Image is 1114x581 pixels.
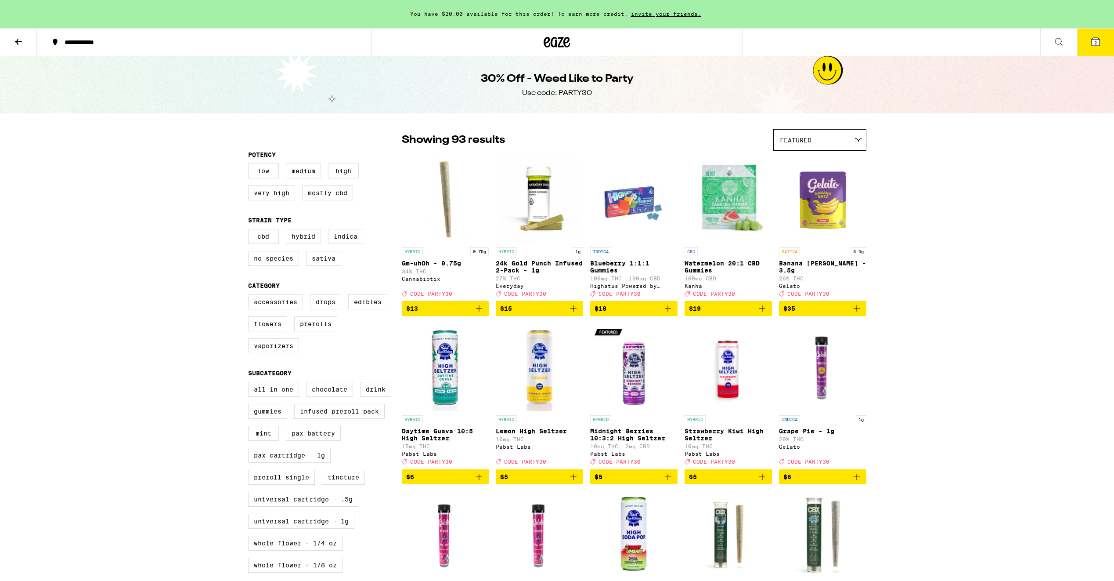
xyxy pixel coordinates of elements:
p: Watermelon 20:1 CBD Gummies [685,260,772,274]
p: HYBRID [496,247,517,255]
div: Highatus Powered by Cannabiotix [590,283,678,289]
p: HYBRID [590,415,611,423]
img: Gelato - Gelonade - 1g [402,491,489,579]
div: Kanha [685,283,772,289]
p: 10mg THC [685,443,772,449]
p: 20% THC [779,436,866,442]
p: INDICA [590,247,611,255]
label: Preroll Single [248,470,315,485]
span: Featured [780,137,811,144]
img: Highatus Powered by Cannabiotix - Blueberry 1:1:1 Gummies [590,155,678,243]
span: CODE PARTY30 [410,291,452,297]
p: 10mg THC [496,436,583,442]
img: Cannabiotix - White Walker OG - 0.75g [779,491,866,579]
span: 2 [1094,40,1097,45]
p: 34% THC [402,269,489,274]
span: $5 [500,473,508,480]
span: $15 [500,305,512,312]
p: Grape Pie - 1g [779,428,866,435]
div: Use code: PARTY30 [522,88,592,98]
legend: Category [248,282,280,289]
label: Hybrid [286,229,321,244]
label: Mostly CBD [302,185,353,200]
img: Cannabiotix - Gm-uhOh - 0.75g [402,155,489,243]
label: Edibles [348,294,387,309]
label: High [328,163,359,178]
span: CODE PARTY30 [787,291,829,297]
img: Everyday - 24k Gold Punch Infused 2-Pack - 1g [496,155,583,243]
label: Medium [286,163,321,178]
a: Open page for Midnight Berries 10:3:2 High Seltzer from Pabst Labs [590,323,678,469]
img: Pabst Labs - Lemon High Seltzer [496,323,583,411]
span: $5 [595,473,602,480]
a: Open page for Strawberry Kiwi High Seltzer from Pabst Labs [685,323,772,469]
div: Pabst Labs [496,444,583,450]
div: Cannabiotix [402,276,489,282]
label: Tincture [322,470,365,485]
p: 100mg CBD [685,276,772,281]
p: Banana [PERSON_NAME] - 3.5g [779,260,866,274]
a: Open page for Blueberry 1:1:1 Gummies from Highatus Powered by Cannabiotix [590,155,678,301]
span: CODE PARTY30 [598,459,641,465]
a: Open page for Lemon High Seltzer from Pabst Labs [496,323,583,469]
span: CODE PARTY30 [598,291,641,297]
a: Open page for Daytime Guava 10:5 High Seltzer from Pabst Labs [402,323,489,469]
button: 2 [1077,29,1114,56]
a: Open page for Watermelon 20:1 CBD Gummies from Kanha [685,155,772,301]
label: Flowers [248,316,287,331]
label: Low [248,163,279,178]
img: Pabst Labs - Strawberry Kiwi High Seltzer [685,323,772,411]
button: Add to bag [590,301,678,316]
label: Very High [248,185,295,200]
p: 26% THC [779,276,866,281]
div: Gelato [779,283,866,289]
legend: Strain Type [248,217,292,224]
button: Add to bag [685,469,772,484]
label: Drink [360,382,391,397]
div: Everyday [496,283,583,289]
label: PAX Battery [286,426,341,441]
p: CBD [685,247,698,255]
span: $6 [406,473,414,480]
span: $18 [595,305,606,312]
p: SATIVA [779,247,800,255]
button: Add to bag [779,301,866,316]
a: Open page for 24k Gold Punch Infused 2-Pack - 1g from Everyday [496,155,583,301]
label: PAX Cartridge - 1g [248,448,331,463]
p: 0.75g [470,247,489,255]
span: You have $20.00 available for this order! To earn more credit, [410,11,628,17]
label: No Species [248,251,299,266]
label: Chocolate [306,382,353,397]
button: Add to bag [590,469,678,484]
span: $19 [689,305,701,312]
a: Open page for Banana Runtz - 3.5g from Gelato [779,155,866,301]
p: HYBRID [402,415,423,423]
span: $13 [406,305,418,312]
img: Pabst Labs - Daytime Guava 10:5 High Seltzer [402,323,489,411]
span: CODE PARTY30 [787,459,829,465]
label: CBD [248,229,279,244]
label: Gummies [248,404,287,419]
p: 15mg THC [402,443,489,449]
label: Universal Cartridge - 1g [248,514,354,529]
span: CODE PARTY30 [504,291,546,297]
label: Accessories [248,294,303,309]
span: $5 [689,473,697,480]
p: 24k Gold Punch Infused 2-Pack - 1g [496,260,583,274]
p: Showing 93 results [402,133,505,148]
p: Gm-uhOh - 0.75g [402,260,489,267]
label: Indica [328,229,363,244]
button: Add to bag [685,301,772,316]
button: Add to bag [402,301,489,316]
div: Pabst Labs [685,451,772,457]
img: Cannabiotix - Dropane - 0.75g [685,491,772,579]
p: Strawberry Kiwi High Seltzer [685,428,772,442]
label: Mint [248,426,279,441]
span: invite your friends. [628,11,704,17]
p: HYBRID [402,247,423,255]
button: Add to bag [402,469,489,484]
span: CODE PARTY30 [504,459,546,465]
img: Gelato - Grape Pie - 1g [779,323,866,411]
a: Open page for Grape Pie - 1g from Gelato [779,323,866,469]
p: 1g [856,415,866,423]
